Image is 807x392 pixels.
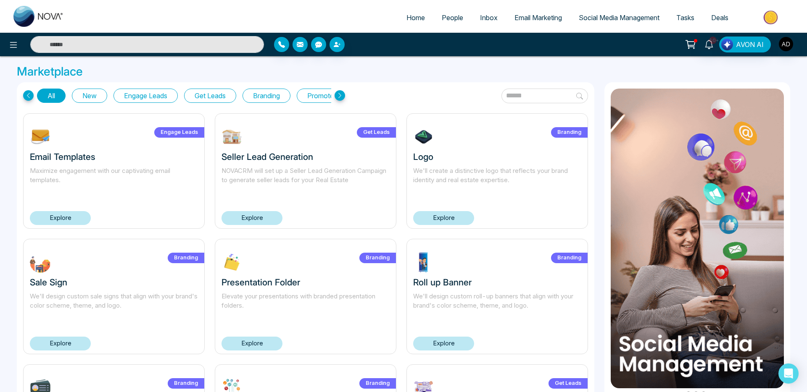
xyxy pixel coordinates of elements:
span: AVON AI [736,39,764,50]
img: 7tHiu1732304639.jpg [413,126,434,147]
label: Branding [168,253,204,263]
span: People [442,13,463,22]
a: Tasks [668,10,703,26]
label: Branding [551,253,588,263]
a: People [433,10,472,26]
img: NOmgJ1742393483.jpg [30,126,51,147]
span: Home [406,13,425,22]
label: Branding [551,127,588,138]
label: Get Leads [549,378,588,389]
a: Explore [222,337,282,350]
img: W9EOY1739212645.jpg [222,126,243,147]
label: Engage Leads [154,127,204,138]
p: Elevate your presentations with branded presentation folders. [222,292,390,320]
button: AVON AI [719,37,771,52]
button: All [37,89,66,103]
button: Engage Leads [113,89,178,103]
h3: Logo [413,152,581,162]
a: Deals [703,10,737,26]
img: Lead Flow [721,39,733,50]
img: item2.png [611,89,784,388]
span: Email Marketing [514,13,562,22]
img: FWbuT1732304245.jpg [30,252,51,273]
span: 10+ [709,37,717,44]
img: User Avatar [779,37,793,51]
h3: Email Templates [30,152,198,162]
button: New [72,89,107,103]
span: Inbox [480,13,498,22]
h3: Seller Lead Generation [222,152,390,162]
p: We'll design custom roll-up banners that align with your brand's color scheme, theme, and logo. [413,292,581,320]
label: Branding [359,378,396,389]
img: ptdrg1732303548.jpg [413,252,434,273]
label: Get Leads [357,127,396,138]
div: Open Intercom Messenger [778,363,799,384]
img: XLP2c1732303713.jpg [222,252,243,273]
a: Inbox [472,10,506,26]
h3: Presentation Folder [222,277,390,287]
a: Explore [30,211,91,225]
a: Explore [413,337,474,350]
a: Social Media Management [570,10,668,26]
label: Branding [359,253,396,263]
button: Get Leads [184,89,236,103]
p: Maximize engagement with our captivating email templates. [30,166,198,195]
a: 10+ [699,37,719,51]
span: Deals [711,13,728,22]
p: NOVACRM will set up a Seller Lead Generation Campaign to generate seller leads for your Real Estate [222,166,390,195]
a: Explore [222,211,282,225]
button: Branding [243,89,290,103]
h3: Marketplace [17,65,790,79]
img: Nova CRM Logo [13,6,64,27]
a: Explore [30,337,91,350]
p: We'll create a distinctive logo that reflects your brand identity and real estate expertise. [413,166,581,195]
p: We'll design custom sale signs that align with your brand's color scheme, theme, and logo. [30,292,198,320]
img: Market-place.gif [741,8,802,27]
a: Email Marketing [506,10,570,26]
h3: Roll up Banner [413,277,581,287]
a: Explore [413,211,474,225]
label: Branding [168,378,204,389]
h3: Sale Sign [30,277,198,287]
button: Promote Listings [297,89,369,103]
span: Tasks [676,13,694,22]
a: Home [398,10,433,26]
span: Social Media Management [579,13,659,22]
